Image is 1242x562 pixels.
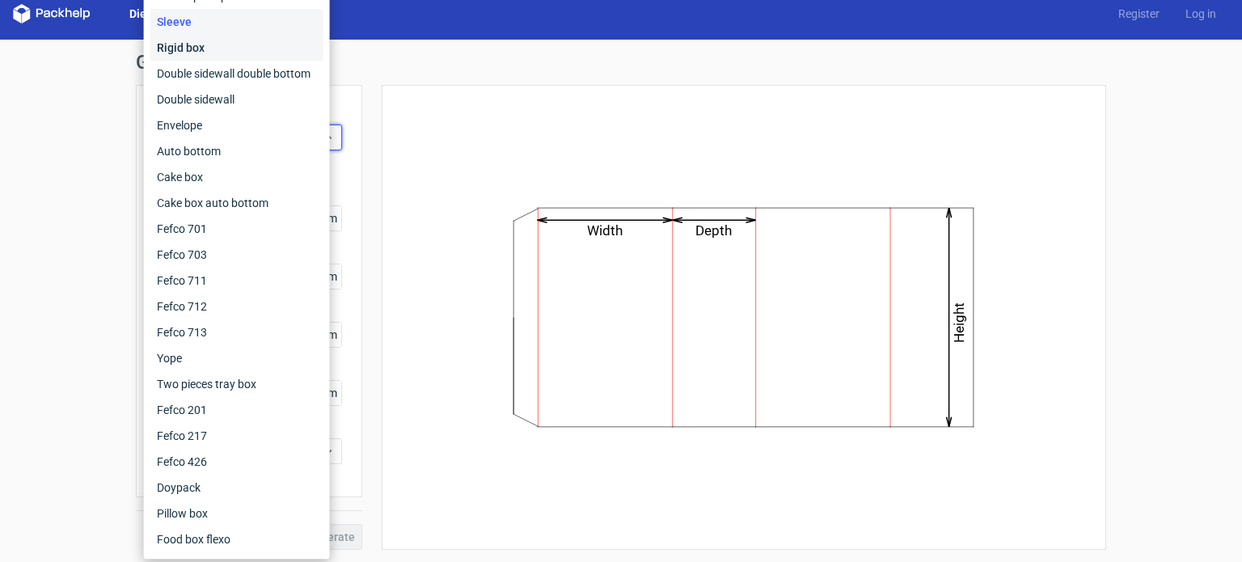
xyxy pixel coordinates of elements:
div: Fefco 711 [150,268,323,294]
div: Cake box auto bottom [150,190,323,216]
h1: Generate new dieline [136,53,1106,72]
a: Dielines [116,6,184,22]
div: Fefco 217 [150,423,323,449]
div: Fefco 426 [150,449,323,475]
div: Cake box [150,164,323,190]
text: Depth [696,222,733,239]
a: Register [1105,6,1172,22]
div: Fefco 713 [150,319,323,345]
div: Fefco 712 [150,294,323,319]
div: Fefco 703 [150,242,323,268]
text: Width [588,222,623,239]
div: Doypack [150,475,323,501]
div: Double sidewall double bottom [150,61,323,87]
div: Envelope [150,112,323,138]
div: Sleeve [150,9,323,35]
div: Rigid box [150,35,323,61]
a: Log in [1172,6,1229,22]
div: Two pieces tray box [150,371,323,397]
div: Fefco 201 [150,397,323,423]
div: Pillow box [150,501,323,526]
div: Fefco 701 [150,216,323,242]
text: Height [952,302,968,343]
div: Yope [150,345,323,371]
div: Auto bottom [150,138,323,164]
div: Food box flexo [150,526,323,552]
div: Double sidewall [150,87,323,112]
